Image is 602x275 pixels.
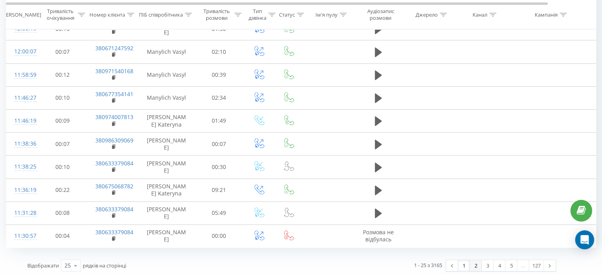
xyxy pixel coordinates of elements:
[315,11,338,18] div: Ім'я пулу
[473,11,487,18] div: Канал
[194,63,244,86] td: 00:39
[65,262,71,269] div: 25
[139,63,194,86] td: Manylich Vasyl
[83,262,126,269] span: рядків на сторінці
[38,156,87,178] td: 00:10
[89,11,125,18] div: Номер клієнта
[27,262,59,269] span: Відображати
[139,11,183,18] div: ПІБ співробітника
[14,228,30,244] div: 11:30:57
[194,133,244,156] td: 00:07
[139,178,194,201] td: [PERSON_NAME] Kateryna
[194,86,244,109] td: 02:34
[139,224,194,247] td: [PERSON_NAME]
[529,260,544,271] a: 127
[14,113,30,129] div: 11:46:19
[194,201,244,224] td: 05:49
[517,260,529,271] div: …
[38,109,87,132] td: 00:09
[139,133,194,156] td: [PERSON_NAME]
[38,63,87,86] td: 00:12
[95,137,133,144] a: 380986309069
[361,8,400,22] div: Аудіозапис розмови
[201,8,232,22] div: Тривалість розмови
[14,182,30,198] div: 11:36:19
[14,136,30,152] div: 11:38:36
[95,90,133,98] a: 380677354141
[139,201,194,224] td: [PERSON_NAME]
[38,178,87,201] td: 00:22
[14,159,30,174] div: 11:38:25
[279,11,295,18] div: Статус
[470,260,482,271] a: 2
[535,11,558,18] div: Кампанія
[363,228,394,243] span: Розмова не відбулась
[38,224,87,247] td: 00:04
[482,260,494,271] a: 3
[249,8,266,22] div: Тип дзвінка
[575,230,594,249] div: Open Intercom Messenger
[38,86,87,109] td: 00:10
[95,205,133,213] a: 380633379084
[139,156,194,178] td: [PERSON_NAME]
[14,44,30,59] div: 12:00:07
[139,40,194,63] td: Manylich Vasyl
[194,156,244,178] td: 00:30
[414,261,442,269] div: 1 - 25 з 3165
[95,228,133,236] a: 380633379084
[95,182,133,190] a: 380675068782
[1,11,41,18] div: [PERSON_NAME]
[505,260,517,271] a: 5
[45,8,76,22] div: Тривалість очікування
[95,67,133,75] a: 380971540168
[194,109,244,132] td: 01:49
[14,67,30,83] div: 11:58:59
[14,205,30,221] div: 11:31:28
[194,40,244,63] td: 02:10
[95,44,133,52] a: 380671247592
[194,178,244,201] td: 09:21
[194,224,244,247] td: 00:00
[95,159,133,167] a: 380633379084
[139,109,194,132] td: [PERSON_NAME] Kateryna
[38,201,87,224] td: 00:08
[14,90,30,106] div: 11:46:27
[38,40,87,63] td: 00:07
[139,86,194,109] td: Manylich Vasyl
[416,11,438,18] div: Джерело
[95,113,133,121] a: 380974007813
[458,260,470,271] a: 1
[38,133,87,156] td: 00:07
[494,260,505,271] a: 4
